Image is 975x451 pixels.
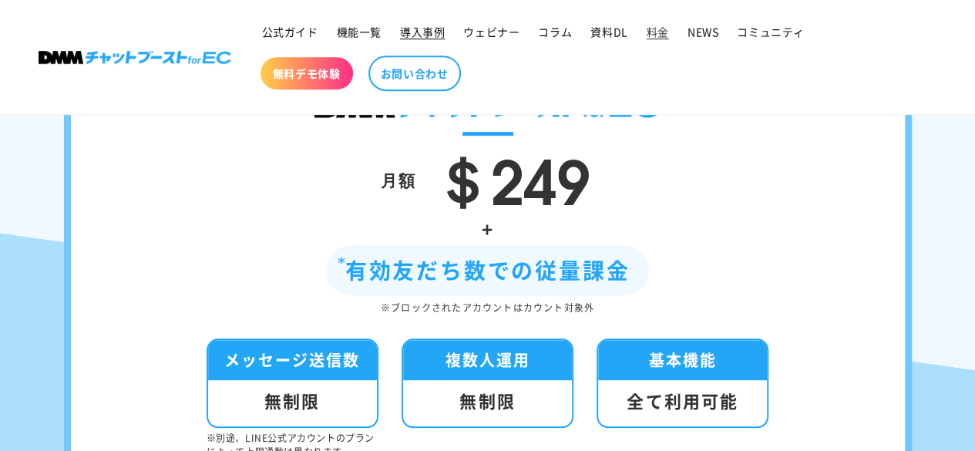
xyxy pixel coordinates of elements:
[391,15,454,48] a: 導入事例
[273,66,341,80] span: 無料デモ体験
[253,15,328,48] a: 公式ガイド
[529,15,581,48] a: コラム
[647,25,669,39] span: 料金
[117,212,859,245] div: +
[328,15,391,48] a: 機能一覧
[403,380,572,426] div: 無制限
[39,51,231,64] img: 株式会社DMM Boost
[463,25,519,39] span: ウェビナー
[400,25,445,39] span: 導入事例
[368,56,461,91] a: お問い合わせ
[117,299,859,316] div: ※ブロックされたアカウントはカウント対象外
[208,380,377,426] div: 無制限
[262,25,318,39] span: 公式ガイド
[326,245,650,295] div: 有効友だち数での従量課金
[381,165,416,194] div: 月額
[637,15,678,48] a: 料金
[590,25,627,39] span: 資料DL
[261,57,353,89] a: 無料デモ体験
[432,131,590,222] span: ＄249
[737,25,805,39] span: コミュニティ
[598,380,767,426] div: 全て利用可能
[403,340,572,380] div: 複数人運用
[598,340,767,380] div: 基本機能
[538,25,572,39] span: コラム
[581,15,637,48] a: 資料DL
[678,15,728,48] a: NEWS
[728,15,814,48] a: コミュニティ
[454,15,529,48] a: ウェビナー
[208,340,377,380] div: メッセージ送信数
[688,25,718,39] span: NEWS
[337,25,382,39] span: 機能一覧
[381,66,449,80] span: お問い合わせ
